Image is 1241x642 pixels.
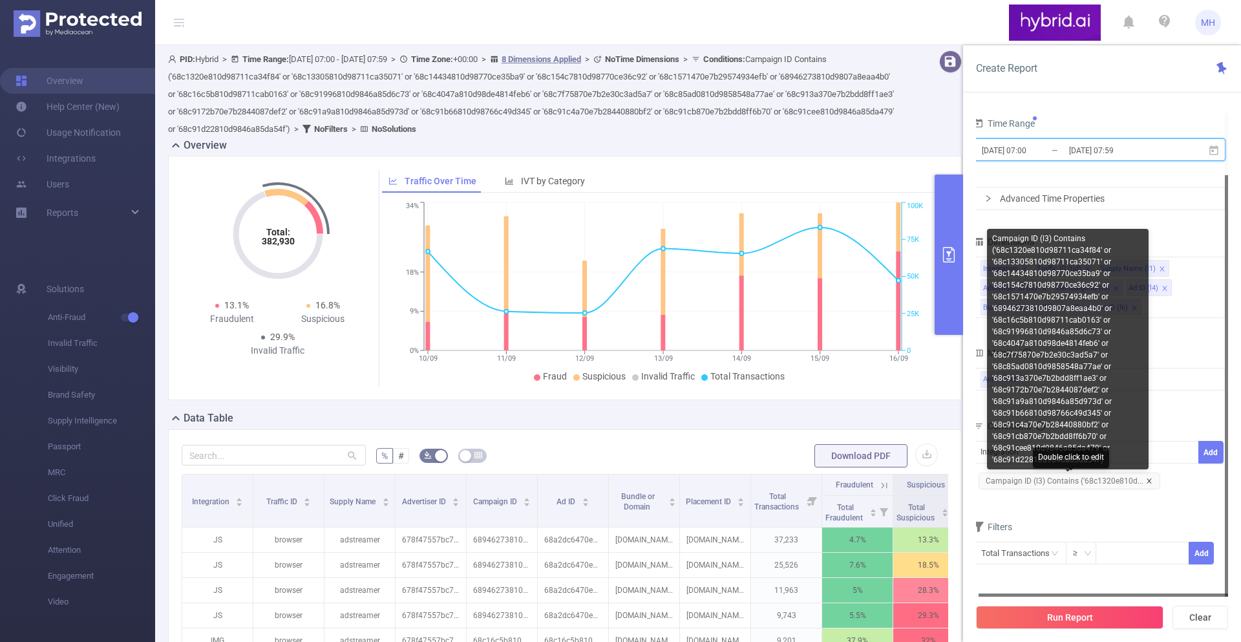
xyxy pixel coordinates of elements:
[411,54,453,64] b: Time Zone:
[979,473,1160,489] span: Campaign ID (l3) Contains ('68c1320e810d...
[242,54,289,64] b: Time Range:
[467,603,537,628] p: 68946273810d9807a8eaa4b0
[981,260,1032,277] li: Integration
[1161,285,1168,293] i: icon: close
[641,371,695,381] span: Invalid Traffic
[521,176,585,186] span: IVT by Category
[974,187,1225,209] div: icon: rightAdvanced Time Properties
[253,603,324,628] p: browser
[609,578,679,603] p: [DOMAIN_NAME]
[236,501,243,505] i: icon: caret-down
[235,496,243,504] div: Sort
[387,54,399,64] span: >
[836,480,873,489] span: Fraudulent
[609,603,679,628] p: [DOMAIN_NAME]
[182,578,253,603] p: JS
[324,553,395,577] p: adstreamer
[467,578,537,603] p: 68946273810d9807a8eaa4b0
[47,208,78,218] span: Reports
[582,496,589,504] div: Sort
[398,451,404,461] span: #
[981,299,1066,316] li: Bundle or Domain (l5)
[16,145,96,171] a: Integrations
[266,227,290,237] tspan: Total:
[1159,266,1165,273] i: icon: close
[502,54,581,64] u: 8 Dimensions Applied
[680,553,750,577] p: [DOMAIN_NAME]
[236,496,243,500] i: icon: caret-up
[253,553,324,577] p: browser
[1189,542,1214,564] button: Add
[180,54,195,64] b: PID:
[16,120,121,145] a: Usage Notification
[496,354,515,363] tspan: 11/09
[315,300,340,310] span: 16.8%
[984,195,992,202] i: icon: right
[505,177,514,186] i: icon: bar-chart
[680,528,750,552] p: [DOMAIN_NAME]
[16,68,83,94] a: Overview
[581,54,593,64] span: >
[981,442,1028,463] div: Integration
[737,496,745,500] i: icon: caret-up
[418,354,437,363] tspan: 10/09
[48,434,155,460] span: Passport
[987,229,1149,469] div: Campaign ID (l3) Contains ('68c1320e810d98711ca34f84' or '68c13305810d98711ca35071' or '68c144348...
[182,553,253,577] p: JS
[1068,142,1172,159] input: End date
[869,507,876,511] i: icon: caret-up
[754,492,801,511] span: Total Transactions
[270,332,295,342] span: 29.9%
[981,142,1085,159] input: Start date
[452,496,460,500] i: icon: caret-up
[751,578,822,603] p: 11,963
[668,496,676,504] div: Sort
[737,501,745,505] i: icon: caret-down
[703,54,745,64] b: Conditions :
[621,492,655,511] span: Bundle or Domain
[266,497,299,506] span: Traffic ID
[582,496,589,500] i: icon: caret-up
[679,54,692,64] span: >
[680,603,750,628] p: [DOMAIN_NAME]
[1084,550,1092,559] i: icon: down
[893,603,964,628] p: 29.3%
[751,528,822,552] p: 37,233
[907,310,919,318] tspan: 25K
[396,578,466,603] p: 678f47557bc72f4c64fa328e
[538,553,608,577] p: 68a2dc6470e7b238c45a73bd
[811,354,829,363] tspan: 15/09
[48,330,155,356] span: Invalid Traffic
[582,371,626,381] span: Suspicious
[575,354,594,363] tspan: 12/09
[16,171,69,197] a: Users
[372,124,416,134] b: No Solutions
[410,347,419,355] tspan: 0%
[48,408,155,434] span: Supply Intelligence
[1146,478,1152,484] i: icon: close
[184,411,233,426] h2: Data Table
[983,280,1037,297] div: Advertiser ID (l2)
[710,371,785,381] span: Total Transactions
[48,305,155,330] span: Anti-Fraud
[47,276,84,302] span: Solutions
[981,279,1051,296] li: Advertiser ID (l2)
[1033,447,1109,468] div: Double click to edit
[402,497,448,506] span: Advertiser ID
[48,563,155,589] span: Engagement
[893,578,964,603] p: 28.3%
[47,200,78,226] a: Reports
[907,202,923,211] tspan: 100K
[1172,606,1228,629] button: Clear
[814,444,907,467] button: Download PDF
[48,511,155,537] span: Unified
[680,578,750,603] p: [DOMAIN_NAME]
[582,501,589,505] i: icon: caret-down
[941,511,948,515] i: icon: caret-down
[889,354,907,363] tspan: 16/09
[875,496,893,527] i: Filter menu
[669,496,676,500] i: icon: caret-up
[538,528,608,552] p: 68a2dc6470e7b238c45a73bd
[686,497,733,506] span: Placement ID
[474,451,482,459] i: icon: table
